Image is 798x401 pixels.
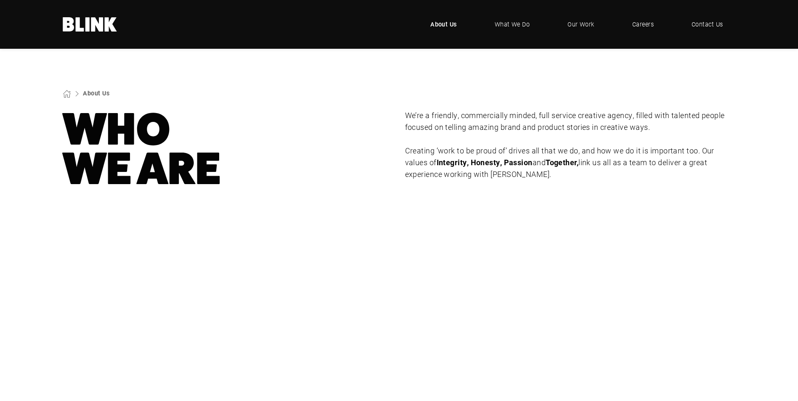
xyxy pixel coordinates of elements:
[418,12,469,37] a: About Us
[546,157,578,167] strong: Together,
[692,20,723,29] span: Contact Us
[555,12,607,37] a: Our Work
[482,12,543,37] a: What We Do
[405,145,736,180] p: Creating ‘work to be proud of’ drives all that we do, and how we do it is important too. Our valu...
[679,12,736,37] a: Contact Us
[63,17,117,32] a: Home
[567,20,594,29] span: Our Work
[405,110,736,133] p: We’re a friendly, commercially minded, full service creative agency, filled with talented people ...
[495,20,530,29] span: What We Do
[83,89,109,97] a: About Us
[620,12,666,37] a: Careers
[63,110,393,189] h1: Who We Are
[430,20,457,29] span: About Us
[632,20,654,29] span: Careers
[437,157,533,167] strong: Integrity, Honesty, Passion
